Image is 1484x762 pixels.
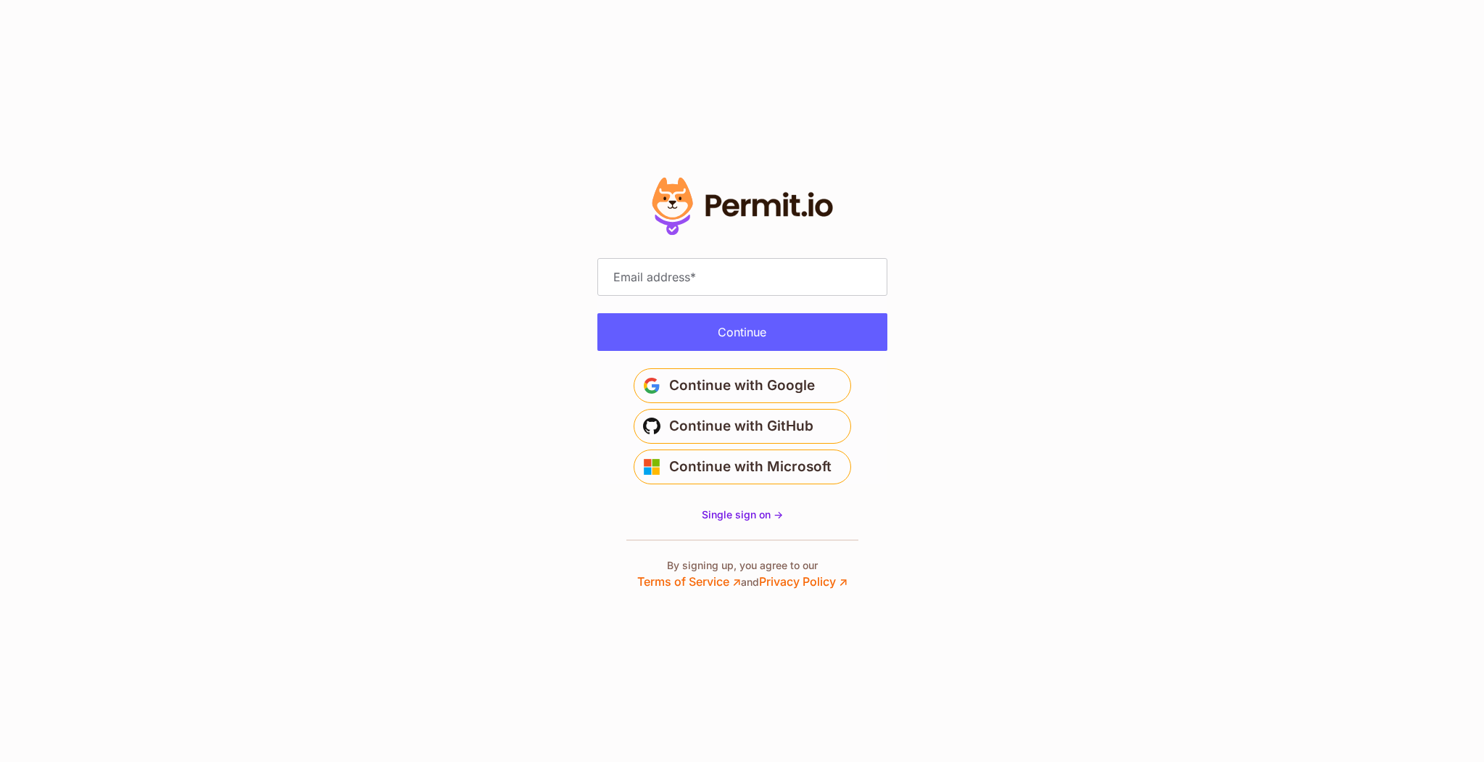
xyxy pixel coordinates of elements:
[759,574,847,589] a: Privacy Policy ↗
[637,574,741,589] a: Terms of Service ↗
[637,558,847,590] p: By signing up, you agree to our and
[634,409,851,444] button: Continue with GitHub
[702,508,783,522] a: Single sign on ->
[669,455,832,479] span: Continue with Microsoft
[669,374,815,397] span: Continue with Google
[634,368,851,403] button: Continue with Google
[702,508,783,521] span: Single sign on ->
[634,450,851,484] button: Continue with Microsoft
[669,415,813,438] span: Continue with GitHub
[597,313,887,351] button: Continue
